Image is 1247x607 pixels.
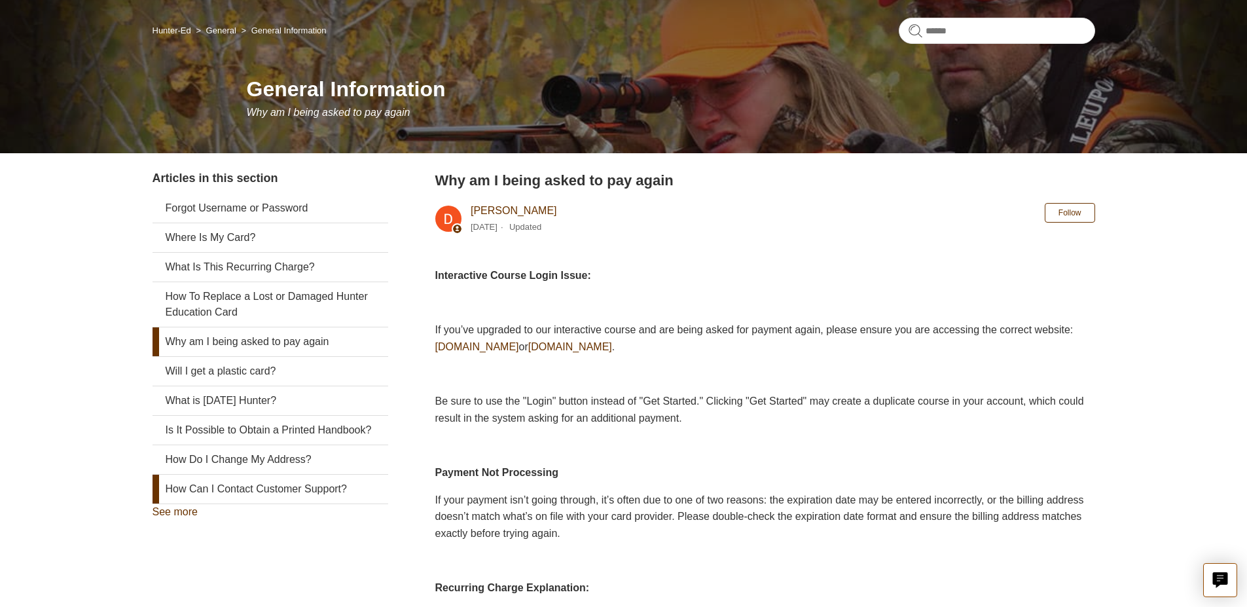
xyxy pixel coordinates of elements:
strong: Recurring Charge Explanation: [435,582,590,593]
a: General Information [251,26,327,35]
input: Search [899,18,1095,44]
a: How Do I Change My Address? [153,445,388,474]
a: Where Is My Card? [153,223,388,252]
li: Updated [509,222,541,232]
a: What Is This Recurring Charge? [153,253,388,282]
span: . [612,341,615,352]
a: [PERSON_NAME] [471,205,557,216]
span: Why am I being asked to pay again [247,107,410,118]
h2: Why am I being asked to pay again [435,170,1095,191]
a: What is [DATE] Hunter? [153,386,388,415]
strong: Payment Not Processing [435,467,559,478]
span: Articles in this section [153,172,278,185]
a: Why am I being asked to pay again [153,327,388,356]
button: Live chat [1203,563,1237,597]
time: 04/08/2025, 12:13 [471,222,497,232]
span: or [519,341,528,352]
h1: General Information [247,73,1095,105]
a: Forgot Username or Password [153,194,388,223]
a: [DOMAIN_NAME] [528,341,612,352]
li: General [193,26,238,35]
a: [DOMAIN_NAME] [435,341,519,352]
a: How Can I Contact Customer Support? [153,475,388,504]
span: If you’ve upgraded to our interactive course and are being asked for payment again, please ensure... [435,324,1074,335]
a: How To Replace a Lost or Damaged Hunter Education Card [153,282,388,327]
a: Is It Possible to Obtain a Printed Handbook? [153,416,388,445]
span: Be sure to use the "Login" button instead of "Get Started." Clicking "Get Started" may create a d... [435,395,1084,424]
li: General Information [238,26,326,35]
a: Will I get a plastic card? [153,357,388,386]
a: Hunter-Ed [153,26,191,35]
li: Hunter-Ed [153,26,194,35]
span: If your payment isn’t going through, it’s often due to one of two reasons: the expiration date ma... [435,494,1084,539]
strong: Interactive Course Login Issue: [435,270,591,281]
a: General [206,26,236,35]
a: See more [153,506,198,517]
button: Follow Article [1045,203,1095,223]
